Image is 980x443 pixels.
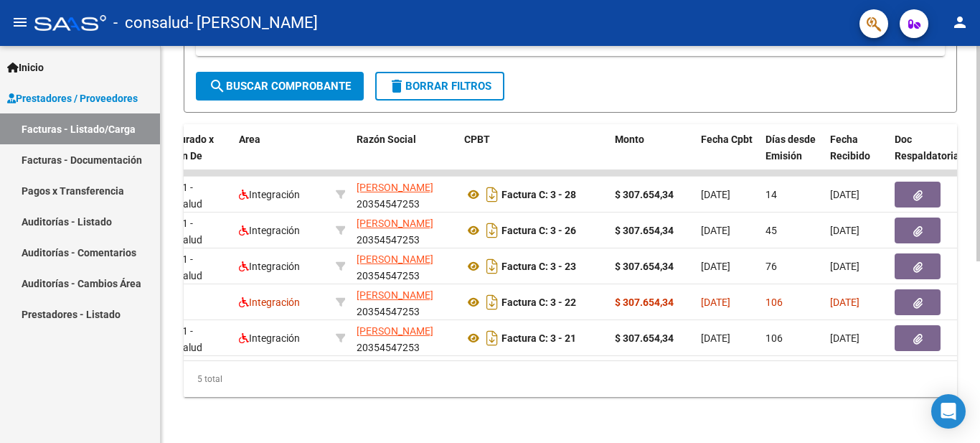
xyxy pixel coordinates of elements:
div: 20354547253 [357,179,453,210]
span: Inicio [7,60,44,75]
span: Integración [239,225,300,236]
strong: Factura C: 3 - 26 [501,225,576,236]
span: [PERSON_NAME] [357,218,433,229]
strong: $ 307.654,34 [615,332,674,344]
datatable-header-cell: CPBT [458,124,609,187]
mat-icon: menu [11,14,29,31]
span: Prestadores / Proveedores [7,90,138,106]
span: [DATE] [701,225,730,236]
i: Descargar documento [483,219,501,242]
strong: $ 307.654,34 [615,189,674,200]
span: Integración [239,332,300,344]
datatable-header-cell: Razón Social [351,124,458,187]
button: Buscar Comprobante [196,72,364,101]
strong: Factura C: 3 - 28 [501,189,576,200]
span: 106 [765,297,783,308]
mat-icon: search [209,78,226,95]
span: Razón Social [357,134,416,145]
datatable-header-cell: Días desde Emisión [760,124,824,187]
i: Descargar documento [483,255,501,278]
span: [PERSON_NAME] [357,289,433,301]
span: 45 [765,225,777,236]
span: [DATE] [701,297,730,308]
datatable-header-cell: Area [233,124,330,187]
span: - consalud [113,7,189,39]
span: 106 [765,332,783,344]
span: Facturado x Orden De [160,134,214,162]
span: Area [239,134,260,145]
i: Descargar documento [483,327,501,350]
span: Borrar Filtros [388,80,491,93]
div: 20354547253 [357,251,453,281]
span: [DATE] [701,189,730,200]
datatable-header-cell: Monto [609,124,695,187]
span: [DATE] [830,297,859,308]
i: Descargar documento [483,291,501,314]
strong: Factura C: 3 - 23 [501,261,576,272]
span: [DATE] [830,225,859,236]
span: Fecha Recibido [830,134,870,162]
span: [PERSON_NAME] [357,253,433,265]
div: 20354547253 [357,215,453,246]
button: Borrar Filtros [375,72,504,101]
span: [DATE] [701,332,730,344]
span: Integración [239,189,300,200]
datatable-header-cell: Facturado x Orden De [154,124,233,187]
span: Integración [239,261,300,272]
mat-icon: person [951,14,969,31]
span: Integración [239,297,300,308]
datatable-header-cell: Fecha Recibido [824,124,889,187]
i: Descargar documento [483,183,501,206]
datatable-header-cell: Doc Respaldatoria [889,124,975,187]
strong: $ 307.654,34 [615,261,674,272]
div: 5 total [184,361,957,397]
span: Doc Respaldatoria [895,134,959,162]
span: [PERSON_NAME] [357,325,433,337]
span: [PERSON_NAME] [357,182,433,193]
strong: $ 307.654,34 [615,297,674,308]
span: [DATE] [830,189,859,200]
div: 20354547253 [357,323,453,353]
span: - [PERSON_NAME] [189,7,318,39]
span: Monto [615,134,644,145]
strong: Factura C: 3 - 21 [501,332,576,344]
datatable-header-cell: Fecha Cpbt [695,124,760,187]
span: [DATE] [830,261,859,272]
span: 14 [765,189,777,200]
span: [DATE] [830,332,859,344]
span: Buscar Comprobante [209,80,351,93]
span: Días desde Emisión [765,134,816,162]
mat-icon: delete [388,78,405,95]
span: CPBT [464,134,490,145]
span: 76 [765,261,777,272]
span: [DATE] [701,261,730,272]
div: 20354547253 [357,287,453,317]
div: Open Intercom Messenger [931,394,966,429]
strong: $ 307.654,34 [615,225,674,236]
strong: Factura C: 3 - 22 [501,297,576,308]
span: Fecha Cpbt [701,134,753,145]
